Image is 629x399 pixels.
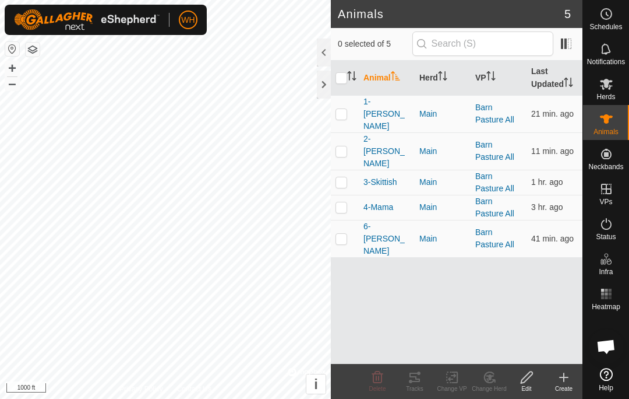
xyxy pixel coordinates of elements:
[363,133,410,170] span: 2-[PERSON_NAME]
[599,268,613,275] span: Infra
[412,32,553,56] input: Search (S)
[347,73,356,82] p-sorticon: Activate to sort
[369,386,386,392] span: Delete
[14,9,160,30] img: Gallagher Logo
[363,201,393,213] span: 4-Mama
[471,61,526,96] th: VP
[314,376,318,392] span: i
[486,73,496,82] p-sorticon: Activate to sort
[338,7,564,21] h2: Animals
[26,43,40,57] button: Map Layers
[593,128,619,135] span: Animals
[363,220,410,257] span: 6-[PERSON_NAME]
[419,233,466,245] div: Main
[471,384,508,393] div: Change Herd
[596,93,615,100] span: Herds
[587,58,625,65] span: Notifications
[545,384,582,393] div: Create
[396,384,433,393] div: Tracks
[589,23,622,30] span: Schedules
[306,374,326,394] button: i
[531,109,574,118] span: Sep 29, 2025 at 7:01 AM
[119,384,163,394] a: Privacy Policy
[508,384,545,393] div: Edit
[589,329,624,364] div: Open chat
[177,384,211,394] a: Contact Us
[419,176,466,188] div: Main
[5,61,19,75] button: +
[531,234,574,243] span: Sep 29, 2025 at 6:41 AM
[588,163,623,170] span: Neckbands
[433,384,471,393] div: Change VP
[531,146,574,156] span: Sep 29, 2025 at 7:11 AM
[419,201,466,213] div: Main
[438,73,447,82] p-sorticon: Activate to sort
[531,177,563,187] span: Sep 29, 2025 at 5:41 AM
[599,384,613,391] span: Help
[475,228,514,249] a: Barn Pasture All
[564,5,571,23] span: 5
[599,198,612,205] span: VPs
[338,38,412,50] span: 0 selected of 5
[419,108,466,120] div: Main
[564,79,573,89] p-sorticon: Activate to sort
[531,202,563,212] span: Sep 29, 2025 at 3:31 AM
[391,73,400,82] p-sorticon: Activate to sort
[5,76,19,90] button: –
[475,171,514,193] a: Barn Pasture All
[596,233,616,240] span: Status
[592,303,620,310] span: Heatmap
[363,176,397,188] span: 3-Skittish
[475,140,514,162] a: Barn Pasture All
[419,145,466,157] div: Main
[5,42,19,56] button: Reset Map
[583,363,629,396] a: Help
[363,96,410,132] span: 1-[PERSON_NAME]
[475,197,514,218] a: Barn Pasture All
[359,61,415,96] th: Animal
[475,103,514,124] a: Barn Pasture All
[181,14,195,26] span: WH
[415,61,471,96] th: Herd
[526,61,582,96] th: Last Updated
